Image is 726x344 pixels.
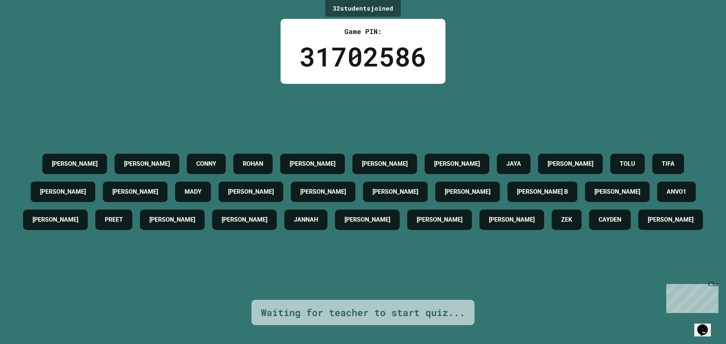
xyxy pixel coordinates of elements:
h4: [PERSON_NAME] [362,159,408,168]
h4: ROHAN [243,159,263,168]
h4: [PERSON_NAME] [149,215,195,224]
h4: ANVO1 [667,187,686,196]
h4: [PERSON_NAME] [112,187,158,196]
h4: [PERSON_NAME] [52,159,98,168]
h4: [PERSON_NAME] [40,187,86,196]
div: Chat with us now!Close [3,3,52,48]
iframe: chat widget [663,281,718,313]
h4: [PERSON_NAME] [434,159,480,168]
h4: [PERSON_NAME] [548,159,593,168]
h4: [PERSON_NAME] [290,159,335,168]
h4: TIFA [662,159,675,168]
h4: MADY [185,187,202,196]
h4: [PERSON_NAME] [300,187,346,196]
h4: ZEK [561,215,572,224]
h4: PREET [105,215,123,224]
h4: [PERSON_NAME] [445,187,490,196]
div: Game PIN: [299,26,427,37]
h4: [PERSON_NAME] [33,215,78,224]
h4: TOLU [620,159,635,168]
h4: [PERSON_NAME] B [517,187,568,196]
h4: [PERSON_NAME] [372,187,418,196]
h4: [PERSON_NAME] [594,187,640,196]
h4: [PERSON_NAME] [228,187,274,196]
h4: JANNAH [294,215,318,224]
h4: [PERSON_NAME] [124,159,170,168]
h4: [PERSON_NAME] [222,215,267,224]
h4: [PERSON_NAME] [648,215,693,224]
h4: [PERSON_NAME] [344,215,390,224]
h4: [PERSON_NAME] [417,215,462,224]
h4: JAYA [506,159,521,168]
h4: [PERSON_NAME] [489,215,535,224]
h4: CONNY [196,159,216,168]
iframe: chat widget [694,314,718,336]
div: Waiting for teacher to start quiz... [261,305,465,320]
h4: CAYDEN [599,215,621,224]
div: 31702586 [299,37,427,76]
